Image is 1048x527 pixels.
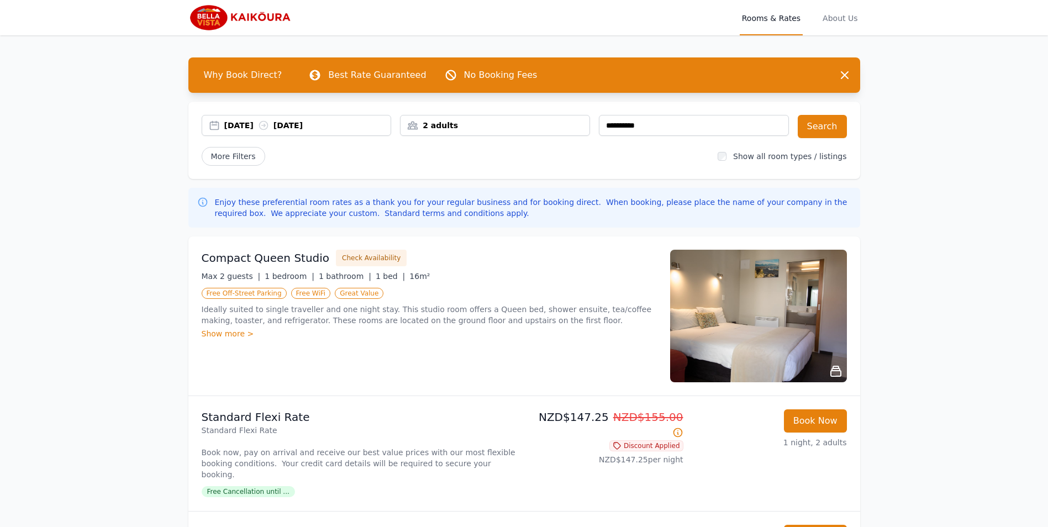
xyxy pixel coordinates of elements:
p: Ideally suited to single traveller and one night stay. This studio room offers a Queen bed, showe... [202,304,657,326]
div: 2 adults [401,120,589,131]
span: Why Book Direct? [195,64,291,86]
span: 16m² [409,272,430,281]
span: Free WiFi [291,288,331,299]
p: 1 night, 2 adults [692,437,847,448]
span: NZD$155.00 [613,410,683,424]
button: Book Now [784,409,847,433]
span: 1 bathroom | [319,272,371,281]
p: Standard Flexi Rate Book now, pay on arrival and receive our best value prices with our most flex... [202,425,520,480]
button: Search [798,115,847,138]
label: Show all room types / listings [733,152,846,161]
p: Best Rate Guaranteed [328,68,426,82]
span: 1 bed | [376,272,405,281]
span: Free Cancellation until ... [202,486,295,497]
span: More Filters [202,147,265,166]
div: [DATE] [DATE] [224,120,391,131]
span: Great Value [335,288,383,299]
p: NZD$147.25 per night [529,454,683,465]
span: Free Off-Street Parking [202,288,287,299]
p: No Booking Fees [464,68,538,82]
span: 1 bedroom | [265,272,314,281]
p: Standard Flexi Rate [202,409,520,425]
div: Show more > [202,328,657,339]
span: Max 2 guests | [202,272,261,281]
button: Check Availability [336,250,407,266]
p: NZD$147.25 [529,409,683,440]
h3: Compact Queen Studio [202,250,330,266]
p: Enjoy these preferential room rates as a thank you for your regular business and for booking dire... [215,197,851,219]
img: Bella Vista Kaikoura [188,4,295,31]
span: Discount Applied [609,440,683,451]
